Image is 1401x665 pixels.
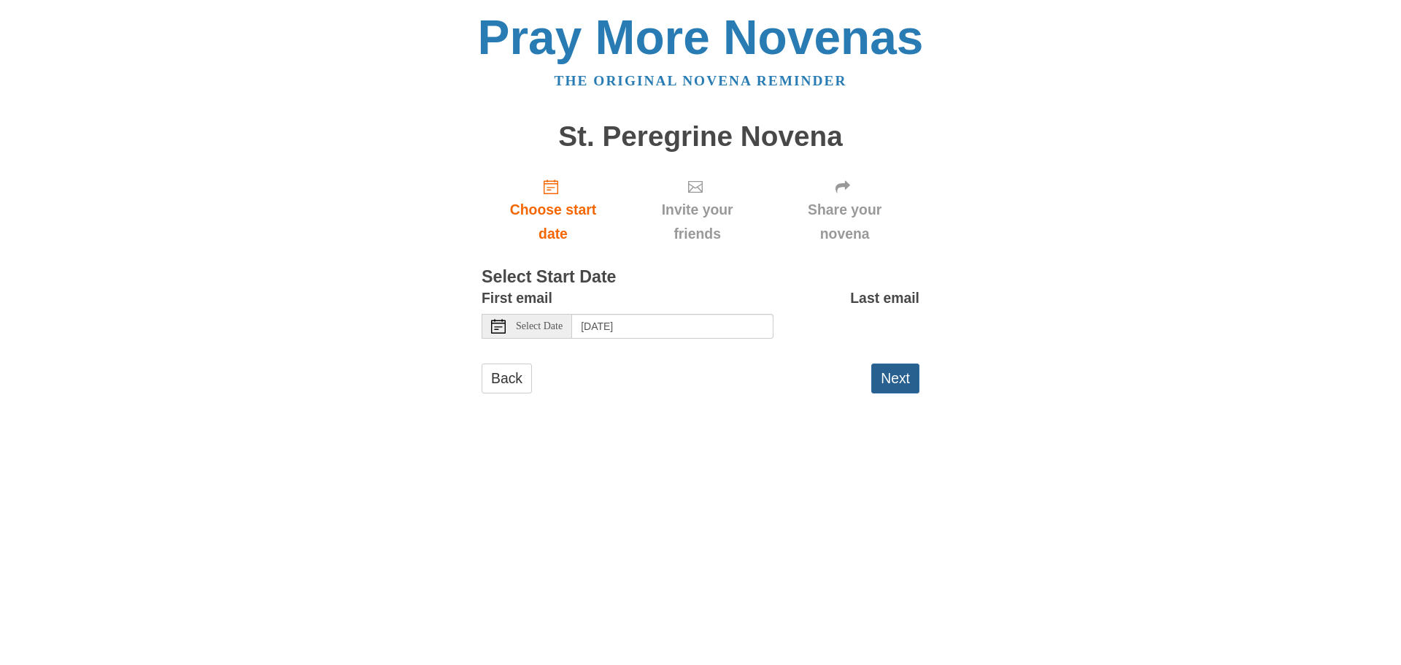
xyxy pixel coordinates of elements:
a: Choose start date [482,166,625,253]
h1: St. Peregrine Novena [482,121,919,153]
button: Next [871,364,919,393]
div: Click "Next" to confirm your start date first. [625,166,770,253]
a: Back [482,364,532,393]
a: The original novena reminder [555,73,847,88]
span: Select Date [516,321,563,331]
label: Last email [850,286,919,310]
label: First email [482,286,552,310]
div: Click "Next" to confirm your start date first. [770,166,919,253]
h3: Select Start Date [482,268,919,287]
a: Pray More Novenas [478,10,924,64]
span: Invite your friends [639,198,755,246]
span: Share your novena [784,198,905,246]
span: Choose start date [496,198,610,246]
